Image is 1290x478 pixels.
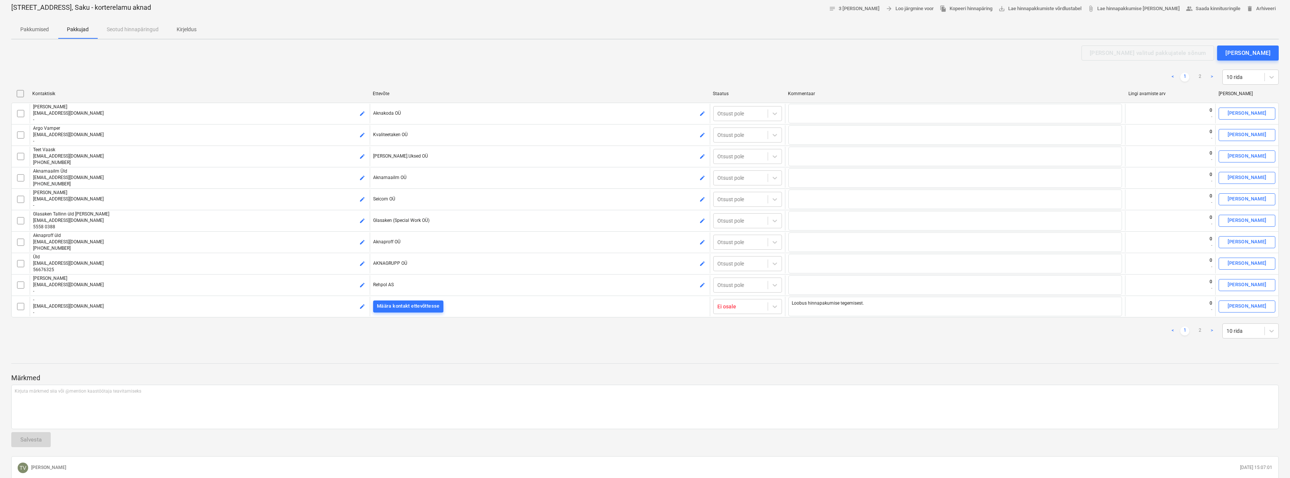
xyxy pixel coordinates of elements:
[33,245,367,252] p: [PHONE_NUMBER]
[1195,326,1204,335] a: Page 2
[33,239,104,244] span: [EMAIL_ADDRESS][DOMAIN_NAME]
[33,202,367,209] p: -
[33,310,367,316] p: -
[1210,193,1212,199] p: 0
[1195,73,1204,82] a: Page 2
[20,26,49,33] p: Pakkumised
[1219,172,1275,184] button: [PERSON_NAME]
[177,26,197,33] p: Kirjeldus
[67,26,89,33] p: Pakkujad
[33,288,367,294] p: -
[359,282,365,288] span: edit
[1210,300,1212,307] p: 0
[33,153,104,159] span: [EMAIL_ADDRESS][DOMAIN_NAME]
[886,5,892,12] span: arrow_forward
[1210,114,1212,120] p: -
[1210,199,1212,206] p: -
[33,117,367,123] p: -
[1210,135,1212,141] p: -
[1186,5,1193,12] span: people_alt
[359,175,365,181] span: edit
[359,303,365,310] span: edit
[998,5,1081,13] span: Lae hinnapakkumiste võrdlustabel
[32,91,367,96] div: Kontaktisik
[1228,216,1267,225] div: [PERSON_NAME]
[1243,3,1279,15] button: Arhiveeri
[1240,464,1272,471] p: [DATE] 15:07:01
[359,261,365,267] span: edit
[1210,156,1212,163] p: -
[1180,326,1189,335] a: Page 1 is your current page
[1087,5,1180,13] span: Lae hinnapakkumise [PERSON_NAME]
[33,196,104,202] span: [EMAIL_ADDRESS][DOMAIN_NAME]
[1219,258,1275,270] button: [PERSON_NAME]
[377,302,440,311] div: Määra kontakt ettevõttesse
[1168,326,1177,335] a: Previous page
[1210,107,1212,114] p: 0
[33,104,367,110] p: [PERSON_NAME]
[20,465,26,471] span: TV
[699,175,705,181] span: edit
[373,282,707,288] p: Rehpol AS
[11,3,151,12] p: [STREET_ADDRESS], Saku - korterelamu aknad
[883,3,937,15] button: Loo järgmine voor
[1210,178,1212,184] p: -
[1228,259,1267,268] div: [PERSON_NAME]
[1087,5,1094,12] span: attach_file
[373,110,707,117] p: Aknakoda OÜ
[1246,5,1253,12] span: delete
[1210,150,1212,156] p: 0
[1219,193,1275,205] button: [PERSON_NAME]
[33,125,367,132] p: Argo Vamper
[33,282,104,287] span: [EMAIL_ADDRESS][DOMAIN_NAME]
[1084,3,1183,15] a: Lae hinnapakkumise [PERSON_NAME]
[1210,257,1212,264] p: 0
[373,153,707,159] p: [PERSON_NAME].Uksed OÜ
[33,275,367,282] p: [PERSON_NAME]
[1210,264,1212,270] p: -
[33,297,367,303] p: -
[373,175,707,181] p: Aknamaailm OÜ
[373,260,707,267] p: AKNAGRUPP OÜ
[1210,279,1212,285] p: 0
[1219,300,1275,313] button: [PERSON_NAME]
[1252,442,1290,478] iframe: Chat Widget
[1228,173,1267,182] div: [PERSON_NAME]
[1228,152,1267,161] div: [PERSON_NAME]
[373,239,707,245] p: Aknaproff OÜ
[1210,307,1212,313] p: -
[33,232,367,239] p: Aknaproff üld
[11,373,1279,382] p: Märkmed
[1228,238,1267,246] div: [PERSON_NAME]
[1128,91,1213,96] div: Lingi avamiste arv
[373,91,707,96] div: Ettevõte
[1228,281,1267,289] div: [PERSON_NAME]
[1219,236,1275,248] button: [PERSON_NAME]
[699,282,705,288] span: edit
[826,3,883,15] button: 3 [PERSON_NAME]
[33,254,367,260] p: Üld
[1210,236,1212,242] p: 0
[1228,302,1267,311] div: [PERSON_NAME]
[1219,91,1276,96] div: [PERSON_NAME]
[699,132,705,138] span: edit
[1252,442,1290,478] div: Vestlusvidin
[1207,73,1216,82] a: Next page
[33,132,104,137] span: [EMAIL_ADDRESS][DOMAIN_NAME]
[1210,129,1212,135] p: 0
[359,239,365,245] span: edit
[699,111,705,117] span: edit
[699,196,705,202] span: edit
[33,147,367,153] p: Teet Vaask
[940,5,992,13] span: Kopeeri hinnapäring
[1217,46,1279,61] button: [PERSON_NAME]
[33,159,367,166] p: [PHONE_NUMBER]
[1219,279,1275,291] button: [PERSON_NAME]
[31,464,66,471] p: [PERSON_NAME]
[1228,131,1267,139] div: [PERSON_NAME]
[1228,195,1267,203] div: [PERSON_NAME]
[998,5,1005,12] span: save_alt
[373,196,707,202] p: Seicom OÜ
[699,218,705,224] span: edit
[1210,285,1212,291] p: -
